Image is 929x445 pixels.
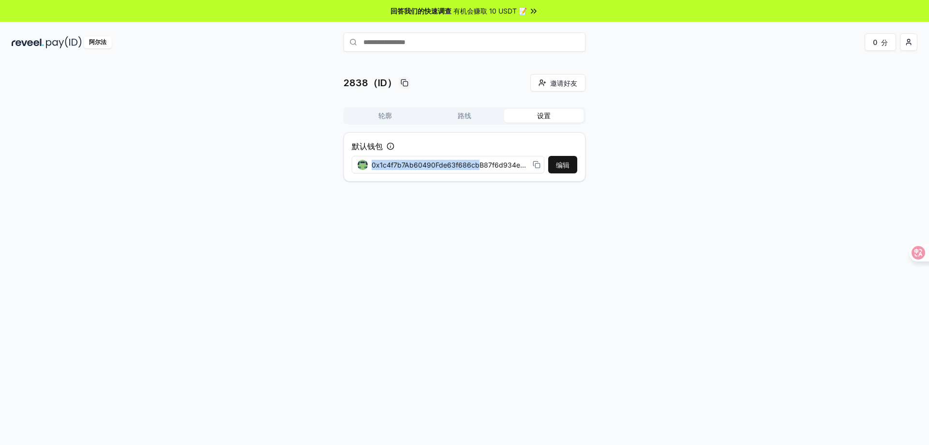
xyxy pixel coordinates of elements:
font: 设置 [537,111,551,120]
img: 揭示黑暗 [12,36,44,48]
font: 轮廓 [378,111,392,120]
button: 0分 [865,33,896,51]
button: 编辑 [548,156,577,173]
font: 阿尔法 [89,38,106,46]
font: 分 [881,38,888,46]
font: 0x1c4f7b7Ab60490Fde63f686cbB87f6d934eccdFa [372,161,540,169]
font: 邀请好友 [550,79,577,87]
img: 付款编号 [46,36,82,48]
font: 0 [873,38,877,46]
font: 路线 [458,111,471,120]
button: 邀请好友 [530,74,585,92]
font: 2838（ID） [344,77,397,89]
font: 默认钱包 [352,141,383,151]
font: 有机会赚取 10 USDT 📝 [453,7,527,15]
font: 回答我们的快速调查 [390,7,451,15]
font: 编辑 [556,161,569,169]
